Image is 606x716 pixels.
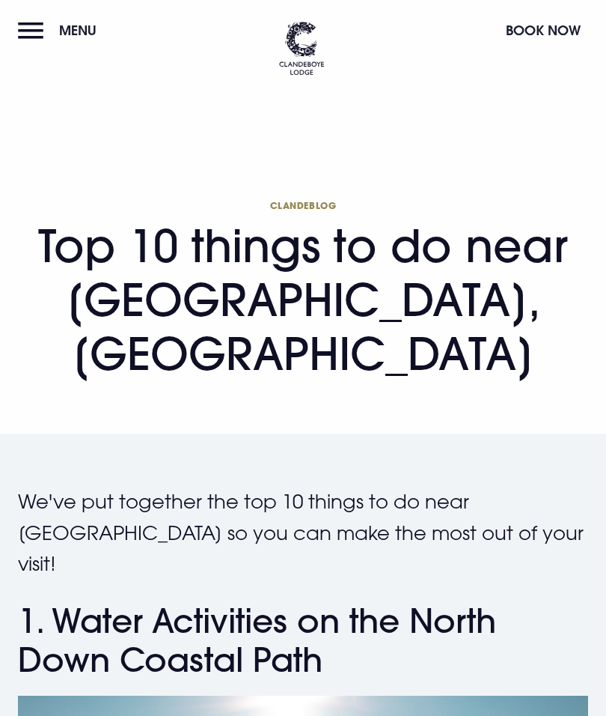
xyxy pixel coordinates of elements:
span: Clandeblog [18,199,588,211]
h1: Top 10 things to do near [GEOGRAPHIC_DATA], [GEOGRAPHIC_DATA] [18,199,588,380]
span: Menu [59,22,97,39]
h2: 1. Water Activities on the North Down Coastal Path [18,601,588,681]
button: Menu [18,14,104,46]
button: Book Now [498,14,588,46]
p: We've put together the top 10 things to do near [GEOGRAPHIC_DATA] so you can make the most out of... [18,486,588,580]
img: Clandeboye Lodge [279,22,324,75]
